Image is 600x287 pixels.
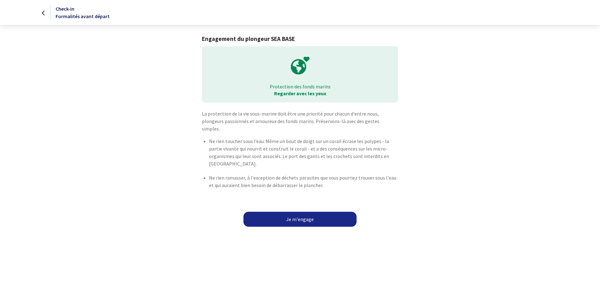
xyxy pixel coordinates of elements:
p: Protection des fonds marins [206,83,393,90]
a: Je m'engage [243,212,357,227]
p: Ne rien toucher sous l’eau. Même un bout de doigt sur un corail écrase les polypes - la partie vi... [209,137,398,167]
p: Ne rien ramasser, à l'exception de déchets parasites que vous pourriez trouver sous l'eau et qui ... [209,174,398,189]
p: La protection de la vie sous-marine doit être une priorité pour chacun d'entre nous, plongeurs pa... [202,110,398,132]
strong: Regarder avec les yeux [274,90,326,96]
h1: Engagement du plongeur SEA BASE [202,35,398,42]
span: Check-in Formalités avant départ [56,6,110,19]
